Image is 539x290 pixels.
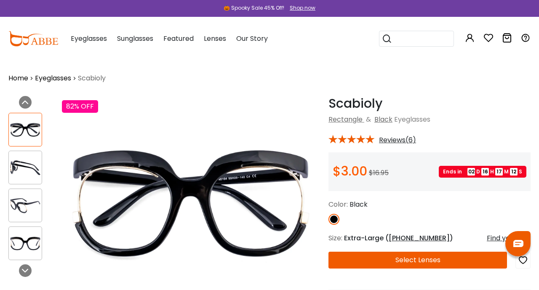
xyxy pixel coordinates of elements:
[236,34,268,43] span: Our Story
[467,168,475,176] span: 02
[9,235,42,252] img: Scabioly Black Plastic Eyeglasses , UniversalBridgeFit Frames from ABBE Glasses
[9,160,42,176] img: Scabioly Black Plastic Eyeglasses , UniversalBridgeFit Frames from ABBE Glasses
[328,252,507,269] button: Select Lenses
[350,200,368,209] span: Black
[374,114,392,124] a: Black
[369,168,389,178] span: $16.95
[328,200,348,209] span: Color:
[487,233,531,243] div: Find your size
[379,136,416,144] span: Reviews(6)
[504,168,509,176] span: M
[224,4,284,12] div: 🎃 Spooky Sale 45% Off!
[328,233,342,243] span: Size:
[8,31,58,46] img: abbeglasses.com
[510,168,518,176] span: 12
[163,34,194,43] span: Featured
[8,73,28,83] a: Home
[476,168,480,176] span: D
[117,34,153,43] span: Sunglasses
[62,100,98,113] div: 82% OFF
[443,168,466,176] span: Ends in
[35,73,71,83] a: Eyeglasses
[71,34,107,43] span: Eyeglasses
[290,4,315,12] div: Shop now
[78,73,106,83] span: Scabioly
[481,168,489,176] span: 16
[9,197,42,214] img: Scabioly Black Plastic Eyeglasses , UniversalBridgeFit Frames from ABBE Glasses
[328,114,363,124] a: Rectangle
[389,233,450,243] span: [PHONE_NUMBER]
[394,114,430,124] span: Eyeglasses
[513,240,523,247] img: chat
[286,4,315,11] a: Shop now
[495,168,503,176] span: 17
[9,122,42,138] img: Scabioly Black Plastic Eyeglasses , UniversalBridgeFit Frames from ABBE Glasses
[328,96,531,111] h1: Scabioly
[344,233,453,243] span: Extra-Large ( )
[490,168,494,176] span: H
[364,114,373,124] span: &
[204,34,226,43] span: Lenses
[333,162,367,180] span: $3.00
[519,168,522,176] span: S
